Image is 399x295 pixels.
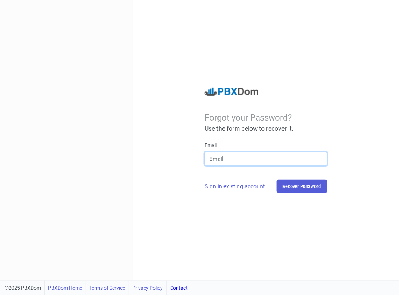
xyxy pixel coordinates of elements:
[205,152,327,165] input: Email
[170,281,188,295] a: Contact
[133,281,163,295] a: Privacy Policy
[205,113,327,123] div: Forgot your Password?
[48,281,82,295] a: PBXDom Home
[205,142,217,149] label: Email
[277,180,327,193] button: Recover Password
[89,281,125,295] a: Terms of Service
[5,281,188,295] div: ©2025 PBXDom
[205,183,265,190] a: Sign in existing account
[205,125,293,132] span: Use the form below to recover it.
